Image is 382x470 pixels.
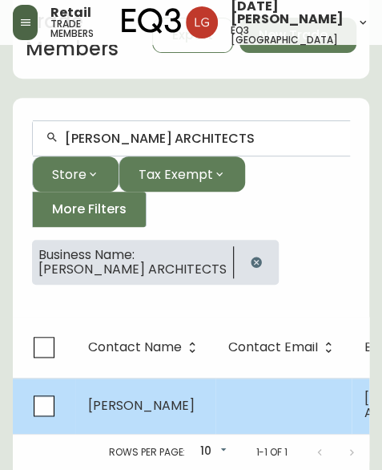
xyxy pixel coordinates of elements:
span: Business Name: [38,248,227,262]
p: Rows per page: [109,445,185,460]
div: 10 [191,439,230,465]
img: logo [122,8,181,34]
span: More Filters [52,201,127,218]
span: [PERSON_NAME] [88,396,195,415]
span: Contact Name [88,340,203,355]
span: Contact Email [228,342,318,352]
span: Contact Name [88,342,182,352]
button: Store [32,156,119,192]
span: Store [52,164,86,184]
span: Contact Email [228,340,339,355]
img: 2638f148bab13be18035375ceda1d187 [186,6,218,38]
span: Retail [50,6,91,19]
h5: eq3 [GEOGRAPHIC_DATA] [231,26,344,45]
p: 1-1 of 1 [255,445,288,460]
span: Tax Exempt [139,164,213,184]
span: [PERSON_NAME] ARCHITECTS [38,262,227,277]
input: Search [65,131,337,146]
button: More Filters [32,192,147,227]
button: Tax Exempt [119,156,245,192]
h5: trade members [50,19,104,38]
